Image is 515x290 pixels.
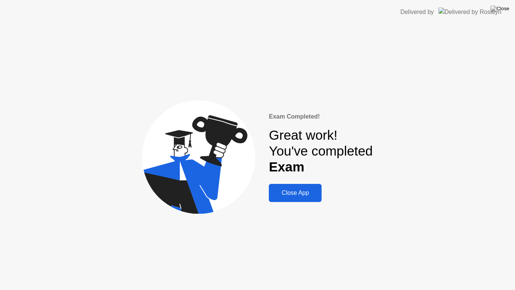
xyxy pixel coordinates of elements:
img: Delivered by Rosalyn [438,8,501,16]
b: Exam [269,159,304,174]
div: Delivered by [400,8,434,17]
div: Exam Completed! [269,112,372,121]
div: Close App [271,190,319,196]
img: Close [490,6,509,12]
div: Great work! You've completed [269,127,372,175]
button: Close App [269,184,322,202]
